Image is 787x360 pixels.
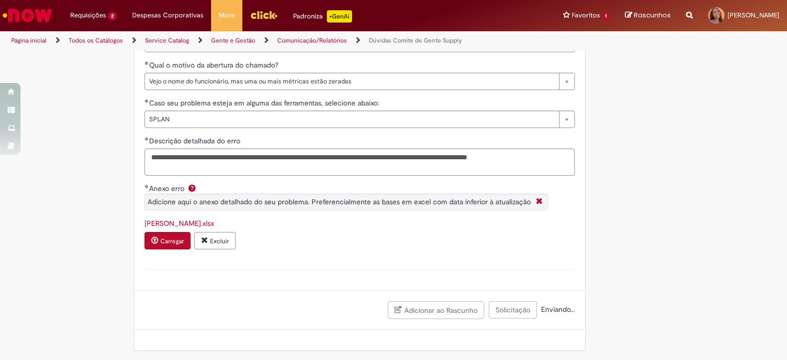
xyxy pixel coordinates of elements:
[194,232,236,249] button: Excluir anexo splan alisson.xlsx
[602,12,610,20] span: 1
[250,7,278,23] img: click_logo_yellow_360x200.png
[149,73,554,90] span: Vejo o nome do funcionário, mas uma ou mais métricas estão zeradas
[70,10,106,20] span: Requisições
[149,60,280,70] span: Qual o motivo da abertura do chamado?
[533,197,545,207] i: Fechar More information Por question_anexo_erro
[186,184,198,192] span: Ajuda para Anexo erro
[144,232,191,249] button: Carregar anexo de Anexo erro Required
[149,184,187,193] span: Anexo erro
[539,305,575,314] span: Enviando...
[144,137,149,141] span: Obrigatório Preenchido
[69,36,123,45] a: Todos os Catálogos
[625,11,671,20] a: Rascunhos
[210,237,229,245] small: Excluir
[149,98,381,108] span: Caso seu problema esteja em alguma das ferramentas, selecione abaixo:
[160,237,184,245] small: Carregar
[211,36,255,45] a: Gente e Gestão
[144,99,149,103] span: Obrigatório Preenchido
[144,184,149,188] span: Obrigatório Preenchido
[145,36,189,45] a: Service Catalog
[144,149,575,176] textarea: Descrição detalhada do erro
[149,111,554,128] span: SPLAN
[1,5,54,26] img: ServiceNow
[144,219,214,228] a: Download de splan alisson.xlsx
[149,136,242,145] span: Descrição detalhada do erro
[327,10,352,23] p: +GenAi
[293,10,352,23] div: Padroniza
[132,10,203,20] span: Despesas Corporativas
[108,12,117,20] span: 2
[572,10,600,20] span: Favoritos
[728,11,779,19] span: [PERSON_NAME]
[8,31,517,50] ul: Trilhas de página
[144,61,149,65] span: Obrigatório Preenchido
[277,36,347,45] a: Comunicação/Relatórios
[369,36,462,45] a: Dúvidas Comite de Gente Supply
[11,36,47,45] a: Página inicial
[219,10,235,20] span: More
[634,10,671,20] span: Rascunhos
[148,197,531,206] span: Adicione aqui o anexo detalhado do seu problema. Preferencialmente as bases em excel com data inf...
